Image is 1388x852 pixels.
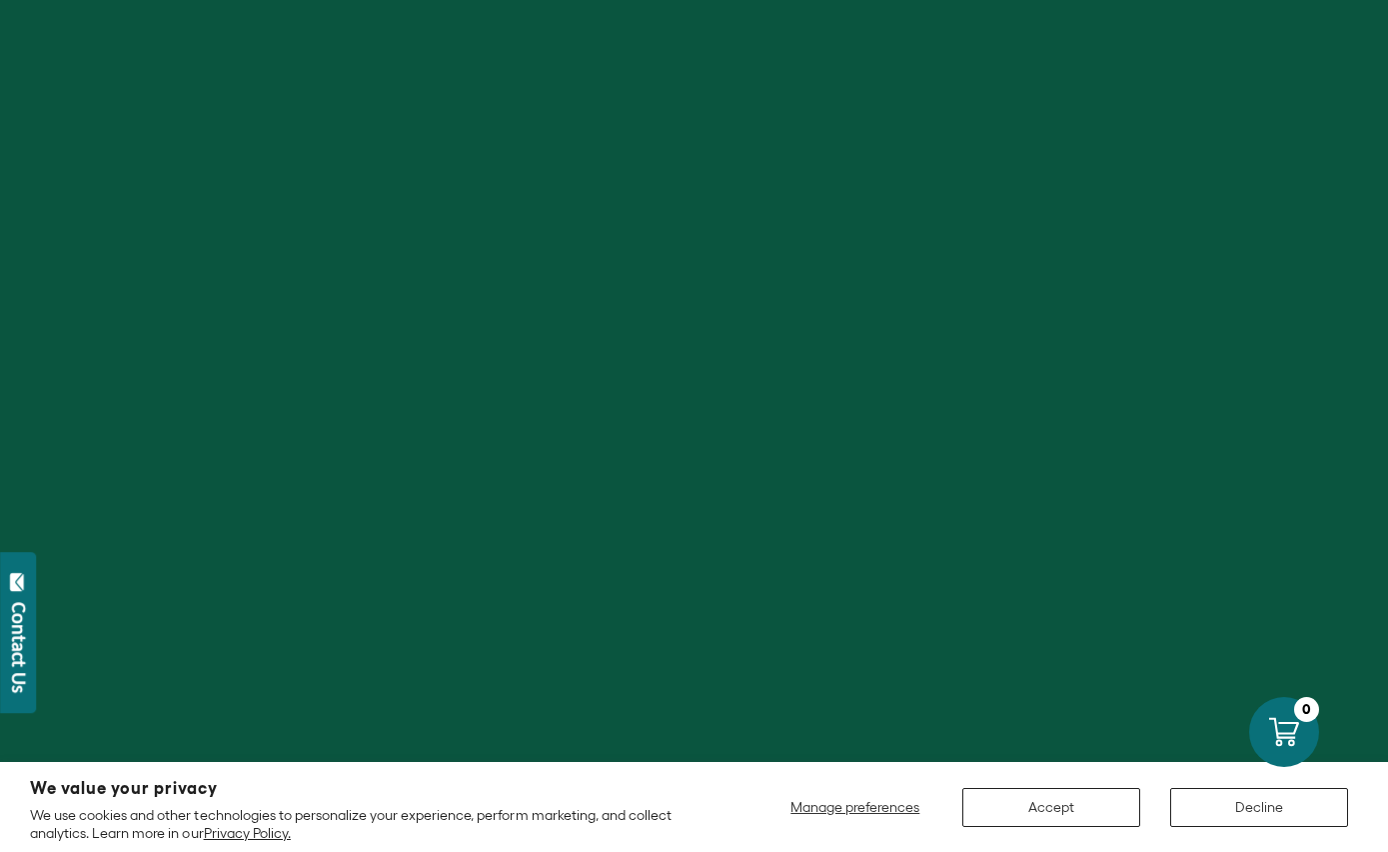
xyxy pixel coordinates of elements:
[1294,697,1319,722] div: 0
[30,780,712,797] h2: We value your privacy
[962,788,1140,827] button: Accept
[790,799,919,815] span: Manage preferences
[204,825,291,841] a: Privacy Policy.
[1170,788,1348,827] button: Decline
[778,788,932,827] button: Manage preferences
[9,602,29,693] div: Contact Us
[30,806,712,842] p: We use cookies and other technologies to personalize your experience, perform marketing, and coll...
